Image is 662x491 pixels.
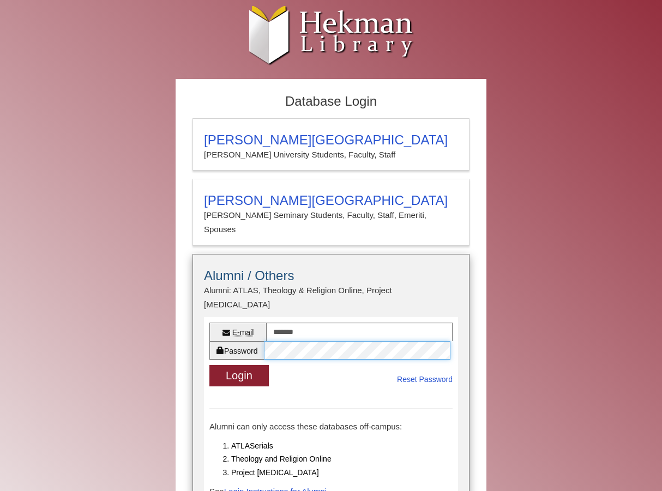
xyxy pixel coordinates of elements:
[204,208,458,237] p: [PERSON_NAME] Seminary Students, Faculty, Staff, Emeriti, Spouses
[231,466,453,480] li: Project [MEDICAL_DATA]
[231,439,453,453] li: ATLASerials
[204,268,458,312] summary: Alumni / OthersAlumni: ATLAS, Theology & Religion Online, Project [MEDICAL_DATA]
[204,132,458,148] h3: [PERSON_NAME][GEOGRAPHIC_DATA]
[204,283,458,312] p: Alumni: ATLAS, Theology & Religion Online, Project [MEDICAL_DATA]
[192,179,470,246] a: [PERSON_NAME][GEOGRAPHIC_DATA][PERSON_NAME] Seminary Students, Faculty, Staff, Emeriti, Spouses
[397,373,453,386] a: Reset Password
[232,328,254,337] abbr: E-mail or username
[204,268,458,283] h3: Alumni / Others
[204,193,458,208] h3: [PERSON_NAME][GEOGRAPHIC_DATA]
[187,90,475,113] h2: Database Login
[192,118,470,171] a: [PERSON_NAME][GEOGRAPHIC_DATA][PERSON_NAME] University Students, Faculty, Staff
[209,420,453,434] p: Alumni can only access these databases off-campus:
[209,341,264,360] label: Password
[209,365,269,386] button: Login
[204,148,458,162] p: [PERSON_NAME] University Students, Faculty, Staff
[231,452,453,466] li: Theology and Religion Online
